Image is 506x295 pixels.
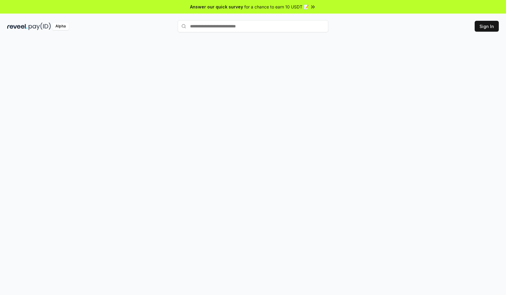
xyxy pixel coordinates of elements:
[29,23,51,30] img: pay_id
[475,21,499,32] button: Sign In
[190,4,243,10] span: Answer our quick survey
[7,23,27,30] img: reveel_dark
[244,4,309,10] span: for a chance to earn 10 USDT 📝
[52,23,69,30] div: Alpha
